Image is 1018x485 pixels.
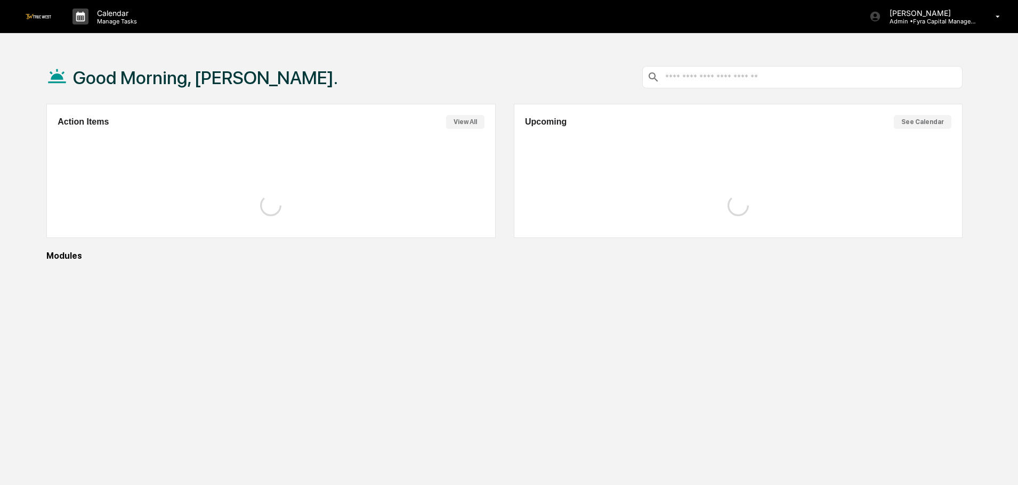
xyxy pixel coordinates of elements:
img: logo [26,14,51,19]
p: Admin • Fyra Capital Management [881,18,980,25]
h2: Action Items [58,117,109,127]
p: [PERSON_NAME] [881,9,980,18]
h1: Good Morning, [PERSON_NAME]. [73,67,338,88]
p: Manage Tasks [88,18,142,25]
button: View All [446,115,484,129]
div: Modules [46,251,963,261]
h2: Upcoming [525,117,567,127]
p: Calendar [88,9,142,18]
button: See Calendar [894,115,951,129]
